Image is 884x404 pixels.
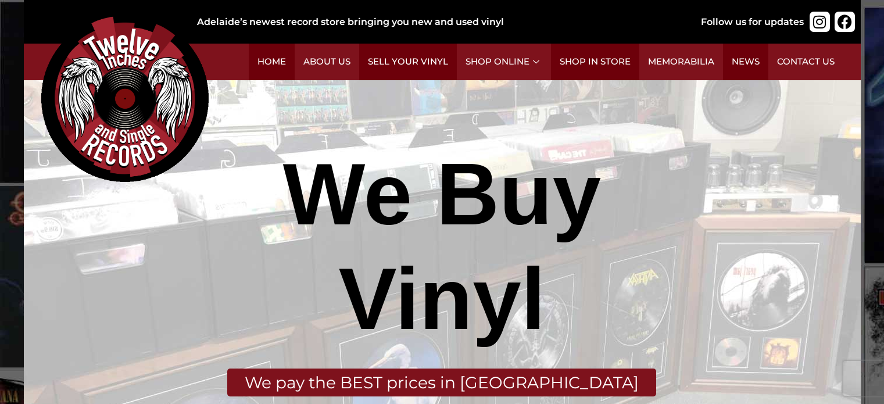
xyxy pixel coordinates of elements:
[723,44,768,80] a: News
[457,44,551,80] a: Shop Online
[551,44,639,80] a: Shop in Store
[359,44,457,80] a: Sell Your Vinyl
[197,15,663,29] div: Adelaide’s newest record store bringing you new and used vinyl
[185,142,699,351] div: We Buy Vinyl
[639,44,723,80] a: Memorabilia
[768,44,843,80] a: Contact Us
[701,15,804,29] div: Follow us for updates
[227,369,656,396] div: We pay the BEST prices in [GEOGRAPHIC_DATA]
[295,44,359,80] a: About Us
[249,44,295,80] a: Home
